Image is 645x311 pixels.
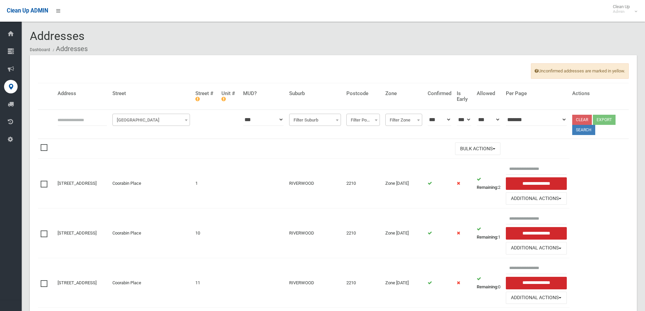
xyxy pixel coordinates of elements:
[195,91,216,102] h4: Street #
[348,115,378,125] span: Filter Postcode
[110,258,193,308] td: Coorabin Place
[477,235,498,240] strong: Remaining:
[286,208,344,258] td: RIVERWOOD
[383,208,425,258] td: Zone [DATE]
[30,29,85,43] span: Addresses
[291,115,339,125] span: Filter Suburb
[385,114,422,126] span: Filter Zone
[613,9,630,14] small: Admin
[477,91,500,96] h4: Allowed
[385,91,422,96] h4: Zone
[457,91,471,102] h4: Is Early
[344,208,383,258] td: 2210
[428,91,451,96] h4: Confirmed
[286,258,344,308] td: RIVERWOOD
[572,125,595,135] button: Search
[474,208,503,258] td: 1
[30,47,50,52] a: Dashboard
[112,91,190,96] h4: Street
[474,258,503,308] td: 0
[346,91,380,96] h4: Postcode
[112,114,190,126] span: Filter Street
[7,7,48,14] span: Clean Up ADMIN
[346,114,380,126] span: Filter Postcode
[58,230,96,236] a: [STREET_ADDRESS]
[51,43,88,55] li: Addresses
[506,242,567,254] button: Additional Actions
[193,258,219,308] td: 11
[506,292,567,304] button: Additional Actions
[58,280,96,285] a: [STREET_ADDRESS]
[477,185,498,190] strong: Remaining:
[221,91,238,102] h4: Unit #
[58,181,96,186] a: [STREET_ADDRESS]
[114,115,188,125] span: Filter Street
[383,159,425,208] td: Zone [DATE]
[609,4,637,14] span: Clean Up
[193,208,219,258] td: 10
[193,159,219,208] td: 1
[286,159,344,208] td: RIVERWOOD
[506,91,567,96] h4: Per Page
[474,159,503,208] td: 2
[387,115,421,125] span: Filter Zone
[289,91,341,96] h4: Suburb
[506,192,567,205] button: Additional Actions
[289,114,341,126] span: Filter Suburb
[572,91,626,96] h4: Actions
[383,258,425,308] td: Zone [DATE]
[110,208,193,258] td: Coorabin Place
[344,258,383,308] td: 2210
[593,115,616,125] button: Export
[344,159,383,208] td: 2210
[572,115,592,125] a: Clear
[110,159,193,208] td: Coorabin Place
[477,284,498,289] strong: Remaining:
[455,142,500,155] button: Bulk Actions
[58,91,107,96] h4: Address
[243,91,284,96] h4: MUD?
[531,63,629,79] span: Unconfirmed addresses are marked in yellow.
